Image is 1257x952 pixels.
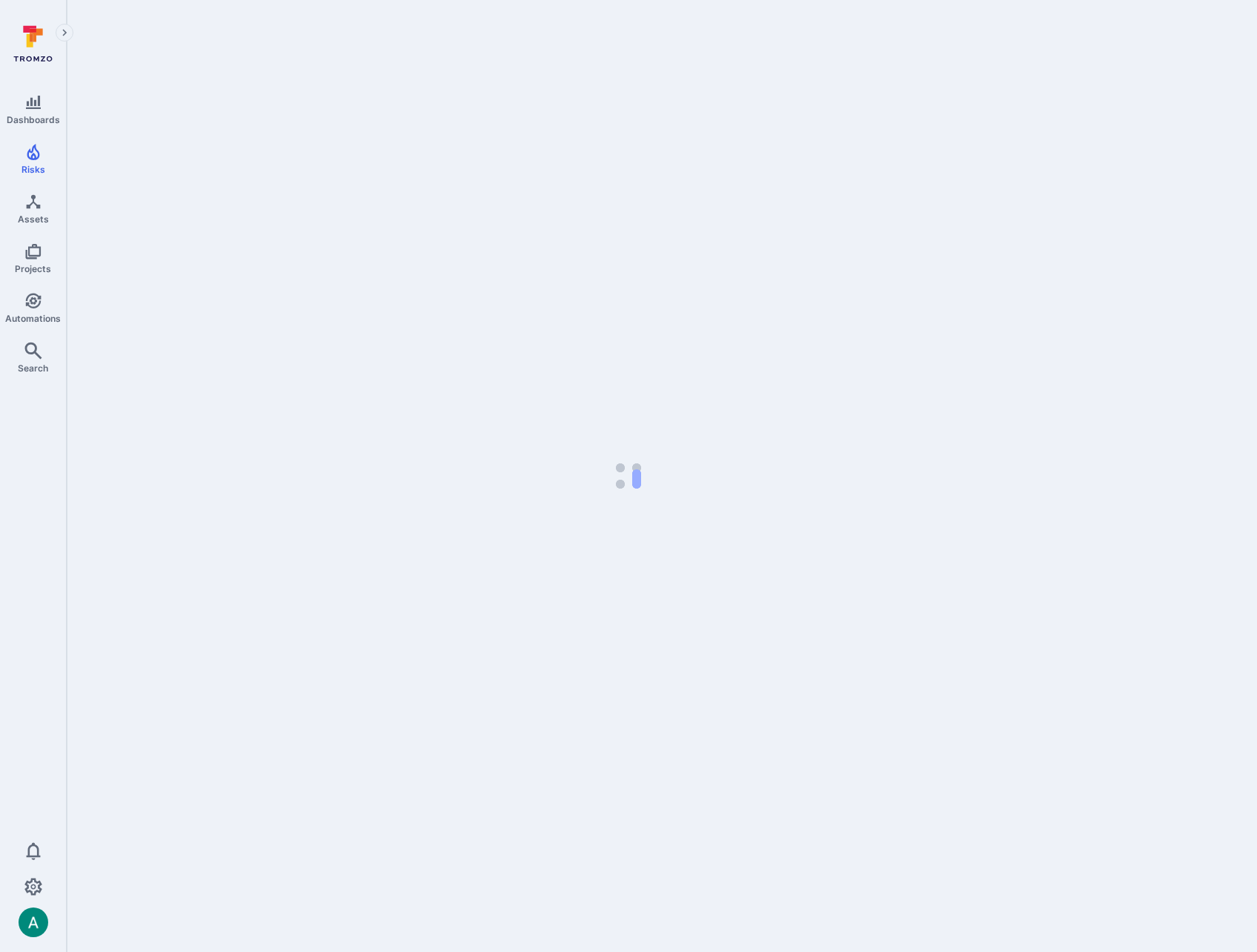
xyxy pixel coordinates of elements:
div: Arjan Dehar [19,908,48,937]
button: Expand navigation menu [56,24,73,42]
i: Expand navigation menu [59,27,70,39]
span: Risks [21,164,45,175]
span: Projects [15,263,51,274]
span: Search [18,363,48,374]
span: Assets [18,214,49,225]
span: Dashboards [7,114,60,125]
img: ACg8ocLSa5mPYBaXNx3eFu_EmspyJX0laNWN7cXOFirfQ7srZveEpg=s96-c [19,908,48,937]
span: Automations [5,313,61,324]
